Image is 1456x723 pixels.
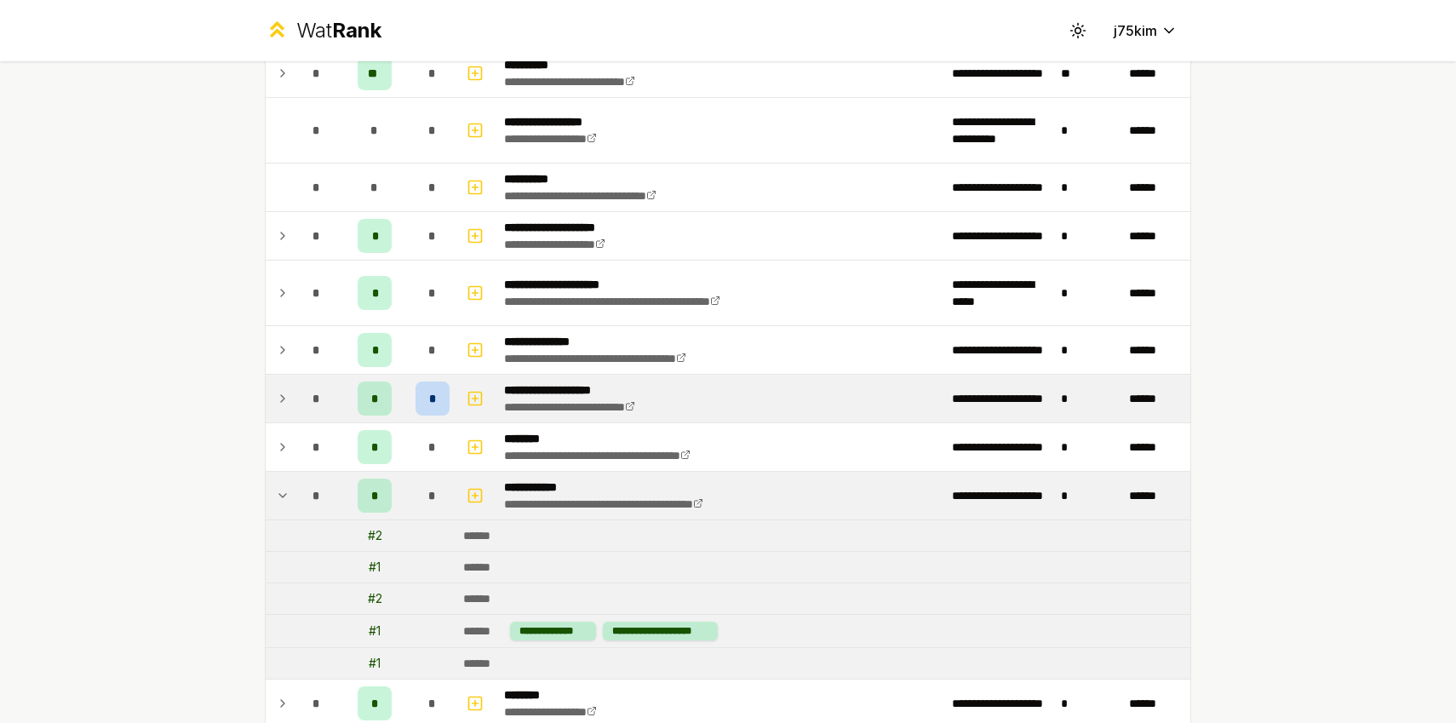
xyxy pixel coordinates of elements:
[368,527,382,544] div: # 2
[369,559,381,576] div: # 1
[265,17,381,44] a: WatRank
[332,18,381,43] span: Rank
[368,590,382,607] div: # 2
[1114,20,1157,41] span: j75kim
[296,17,381,44] div: Wat
[369,623,381,640] div: # 1
[1100,15,1191,46] button: j75kim
[369,655,381,672] div: # 1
